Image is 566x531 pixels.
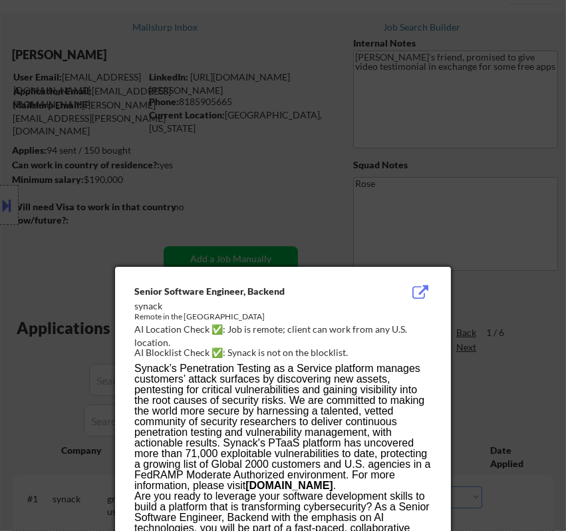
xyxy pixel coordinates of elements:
div: AI Blocklist Check ✅: Synack is not on the blocklist. [134,346,437,359]
div: Senior Software Engineer, Backend [134,285,364,298]
div: AI Location Check ✅: Job is remote; client can work from any U.S. location. [134,323,437,349]
div: synack [134,299,364,313]
div: Remote in the [GEOGRAPHIC_DATA] [134,311,364,323]
a: [DOMAIN_NAME] [245,480,333,491]
p: Synack’s Penetration Testing as a Service platform manages customers’ attack surfaces by discover... [134,363,431,491]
